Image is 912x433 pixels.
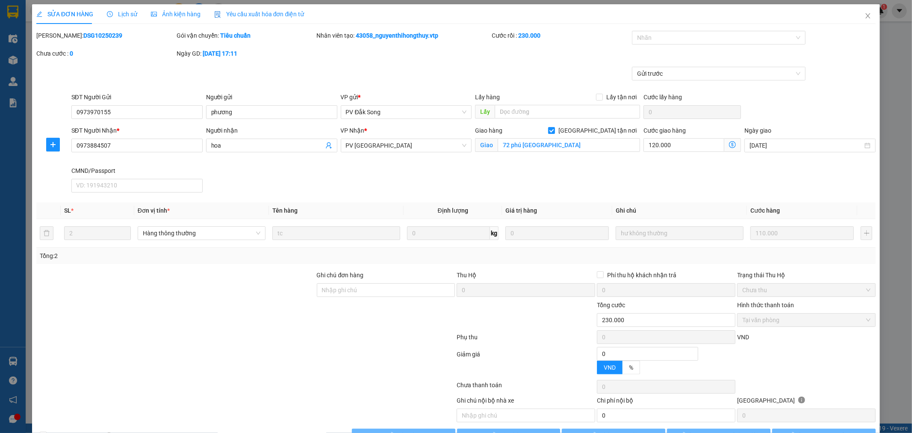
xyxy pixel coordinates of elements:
[36,49,175,58] div: Chưa cước :
[214,11,304,18] span: Yêu cầu xuất hóa đơn điện tử
[750,207,780,214] span: Cước hàng
[325,142,332,149] span: user-add
[71,92,203,102] div: SĐT Người Gửi
[737,396,876,409] div: [GEOGRAPHIC_DATA]
[151,11,157,17] span: picture
[737,270,876,280] div: Trạng thái Thu Hộ
[206,92,337,102] div: Người gửi
[71,126,203,135] div: SĐT Người Nhận
[36,11,93,18] span: SỬA ĐƠN HÀNG
[555,126,640,135] span: [GEOGRAPHIC_DATA] tận nơi
[9,59,18,72] span: Nơi gửi:
[798,397,805,403] span: info-circle
[490,226,499,240] span: kg
[86,32,121,39] span: TB10250294
[865,12,871,19] span: close
[107,11,113,17] span: clock-circle
[346,106,467,119] span: PV Đắk Song
[498,138,640,152] input: Giao tận nơi
[40,226,53,240] button: delete
[143,227,260,240] span: Hàng thông thường
[475,138,498,152] span: Giao
[475,127,502,134] span: Giao hàng
[742,284,871,297] span: Chưa thu
[151,11,201,18] span: Ảnh kiện hàng
[643,94,682,101] label: Cước lấy hàng
[737,302,794,308] label: Hình thức thanh toán
[177,49,315,58] div: Ngày GD:
[456,332,596,347] div: Phụ thu
[177,31,315,40] div: Gói vận chuyển:
[457,409,595,422] input: Nhập ghi chú
[206,126,337,135] div: Người nhận
[203,50,237,57] b: [DATE] 17:11
[750,226,854,240] input: 0
[65,59,79,72] span: Nơi nhận:
[744,127,771,134] label: Ngày giao
[475,105,495,119] span: Lấy
[83,32,122,39] b: DSG10250239
[71,166,203,175] div: CMND/Passport
[505,226,609,240] input: 0
[492,31,630,40] div: Cước rồi :
[856,4,880,28] button: Close
[456,350,596,378] div: Giảm giá
[742,314,871,326] span: Tại văn phòng
[457,272,476,279] span: Thu Hộ
[346,139,467,152] span: PV Tân Bình
[22,14,69,46] strong: CÔNG TY TNHH [GEOGRAPHIC_DATA] 214 QL13 - P.26 - Q.BÌNH THẠNH - TP HCM 1900888606
[495,105,640,119] input: Dọc đường
[750,141,863,150] input: Ngày giao
[36,31,175,40] div: [PERSON_NAME]:
[272,226,400,240] input: VD: Bàn, Ghế
[107,11,137,18] span: Lịch sử
[46,138,60,151] button: plus
[604,270,680,280] span: Phí thu hộ khách nhận trả
[603,92,640,102] span: Lấy tận nơi
[356,32,439,39] b: 43058_nguyenthihongthuy.vtp
[86,60,110,65] span: PV Krông Nô
[612,202,747,219] th: Ghi chú
[317,31,490,40] div: Nhân viên tạo:
[272,207,298,214] span: Tên hàng
[616,226,744,240] input: Ghi Chú
[518,32,540,39] b: 230.000
[456,380,596,395] div: Chưa thanh toán
[341,127,365,134] span: VP Nhận
[47,141,59,148] span: plus
[643,127,686,134] label: Cước giao hàng
[643,138,724,152] input: Cước giao hàng
[637,67,800,80] span: Gửi trước
[317,272,364,279] label: Ghi chú đơn hàng
[861,226,872,240] button: plus
[597,396,735,409] div: Chi phí nội bộ
[317,283,455,297] input: Ghi chú đơn hàng
[737,334,749,341] span: VND
[30,51,99,58] strong: BIÊN NHẬN GỬI HÀNG HOÁ
[438,207,468,214] span: Định lượng
[138,207,170,214] span: Đơn vị tính
[9,19,20,41] img: logo
[81,39,121,45] span: 08:35:49 [DATE]
[36,11,42,17] span: edit
[505,207,537,214] span: Giá trị hàng
[604,364,616,371] span: VND
[341,92,472,102] div: VP gửi
[220,32,251,39] b: Tiêu chuẩn
[214,11,221,18] img: icon
[643,105,741,119] input: Cước lấy hàng
[597,302,625,308] span: Tổng cước
[629,364,633,371] span: %
[70,50,73,57] b: 0
[729,141,736,148] span: dollar-circle
[40,251,352,261] div: Tổng: 2
[475,94,500,101] span: Lấy hàng
[64,207,71,214] span: SL
[457,396,595,409] div: Ghi chú nội bộ nhà xe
